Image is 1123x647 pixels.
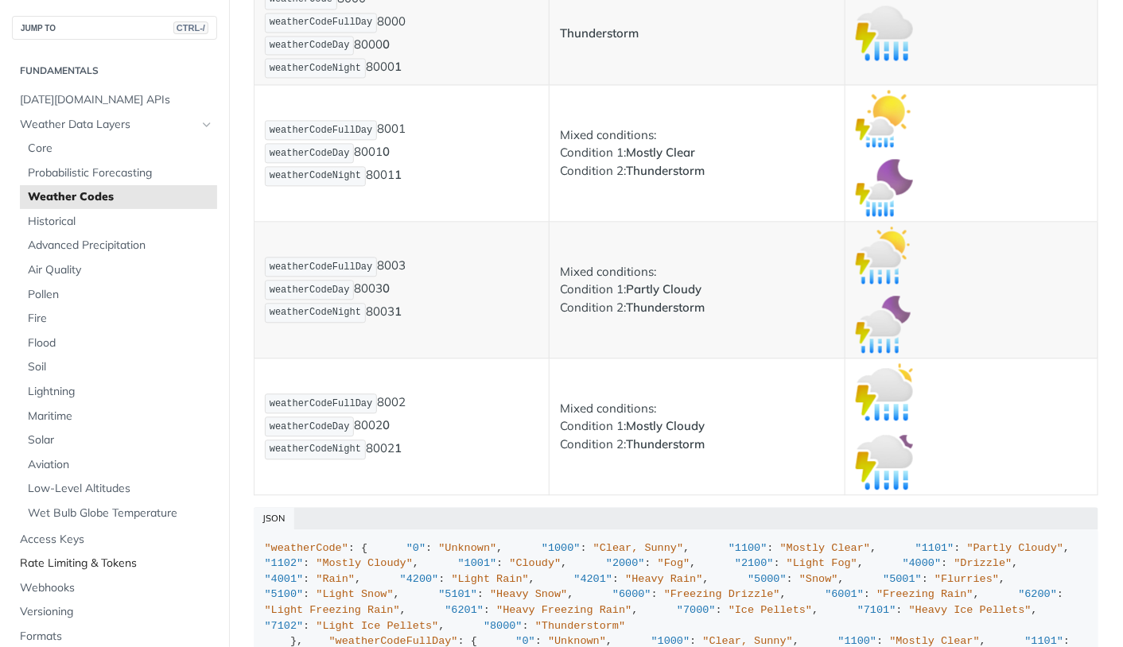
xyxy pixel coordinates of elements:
[856,179,913,194] span: Expand image
[915,542,954,554] span: "1101"
[28,432,213,448] span: Solar
[20,502,217,525] a: Wet Bulb Globe Temperature
[270,170,361,181] span: weatherCodeNight
[967,542,1064,554] span: "Partly Cloudy"
[748,573,787,585] span: "5000"
[438,588,477,600] span: "5101"
[856,159,913,216] img: mostly_clear_thunderstorm_night
[883,573,922,585] span: "5001"
[729,542,767,554] span: "1100"
[856,227,913,284] img: partly_cloudy_thunderstorm_day
[484,620,523,632] span: "8000"
[20,380,217,404] a: Lightning
[12,64,217,78] h2: Fundamentals
[735,557,774,569] span: "2100"
[270,63,361,74] span: weatherCodeNight
[1018,588,1057,600] span: "6200"
[28,506,213,521] span: Wet Bulb Globe Temperature
[12,528,217,552] a: Access Keys
[265,542,348,554] span: "weatherCode"
[20,453,217,477] a: Aviation
[265,255,538,323] p: 8003 8003 8003
[856,363,913,420] img: mostly_cloudy_thunderstorm_day
[20,210,217,234] a: Historical
[316,620,438,632] span: "Light Ice Pellets"
[12,113,217,137] a: Weather Data LayersHide subpages for Weather Data Layers
[626,281,701,296] strong: Partly Cloudy
[573,573,612,585] span: "4201"
[490,588,567,600] span: "Heavy Snow"
[856,90,913,147] img: mostly_clear_thunderstorm_day
[12,552,217,575] a: Rate Limiting & Tokens
[20,355,217,379] a: Soil
[28,409,213,424] span: Maritime
[265,392,538,460] p: 8002 8002 8002
[1025,635,1064,647] span: "1101"
[383,144,390,159] strong: 0
[677,604,716,616] span: "7000"
[20,629,213,645] span: Formats
[270,40,350,51] span: weatherCodeDay
[28,262,213,278] span: Air Quality
[626,300,705,315] strong: Thunderstorm
[20,477,217,501] a: Low-Level Altitudes
[316,573,355,585] span: "Rain"
[825,588,864,600] span: "6001"
[383,36,390,51] strong: 0
[909,604,1032,616] span: "Heavy Ice Pellets"
[265,588,304,600] span: "5100"
[625,573,702,585] span: "Heavy Rain"
[20,258,217,282] a: Air Quality
[838,635,877,647] span: "1100"
[12,88,217,112] a: [DATE][DOMAIN_NAME] APIs
[626,163,705,178] strong: Thunderstorm
[496,604,631,616] span: "Heavy Freezing Rain"
[383,281,390,296] strong: 0
[12,576,217,600] a: Webhooks
[856,25,913,40] span: Expand image
[560,400,834,454] p: Mixed conditions: Condition 1: Condition 2:
[20,161,217,185] a: Probabilistic Forecasting
[451,573,528,585] span: "Light Rain"
[20,331,217,355] a: Flood
[515,635,534,647] span: "0"
[664,588,780,600] span: "Freezing Drizzle"
[560,126,834,180] p: Mixed conditions: Condition 1: Condition 2:
[20,234,217,258] a: Advanced Precipitation
[406,542,425,554] span: "0"
[28,311,213,327] span: Fire
[856,246,913,262] span: Expand image
[28,457,213,473] span: Aviation
[438,542,496,554] span: "Unknown"
[394,59,402,74] strong: 1
[856,432,913,490] img: mostly_cloudy_thunderstorm_night
[265,557,304,569] span: "1102"
[856,296,913,353] img: partly_cloudy_thunderstorm_night
[28,238,213,254] span: Advanced Precipitation
[889,635,979,647] span: "Mostly Clear"
[702,635,792,647] span: "Clear, Sunny"
[20,185,217,209] a: Weather Codes
[626,436,705,451] strong: Thunderstorm
[445,604,484,616] span: "6201"
[394,440,402,455] strong: 1
[876,588,973,600] span: "Freezing Rain"
[935,573,999,585] span: "Flurries"
[458,557,497,569] span: "1001"
[856,452,913,467] span: Expand image
[20,405,217,428] a: Maritime
[394,166,402,181] strong: 1
[954,557,1012,569] span: "Drizzle"
[28,481,213,497] span: Low-Level Altitudes
[729,604,812,616] span: "Ice Pellets"
[270,398,373,409] span: weatherCodeFullDay
[270,262,373,273] span: weatherCodeFullDay
[560,263,834,317] p: Mixed conditions: Condition 1: Condition 2:
[265,604,400,616] span: "Light Freezing Rain"
[542,542,581,554] span: "1000"
[200,118,213,131] button: Hide subpages for Weather Data Layers
[856,6,913,63] img: thunderstorm
[270,125,373,136] span: weatherCodeFullDay
[20,556,213,571] span: Rate Limiting & Tokens
[535,620,625,632] span: "Thunderstorm"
